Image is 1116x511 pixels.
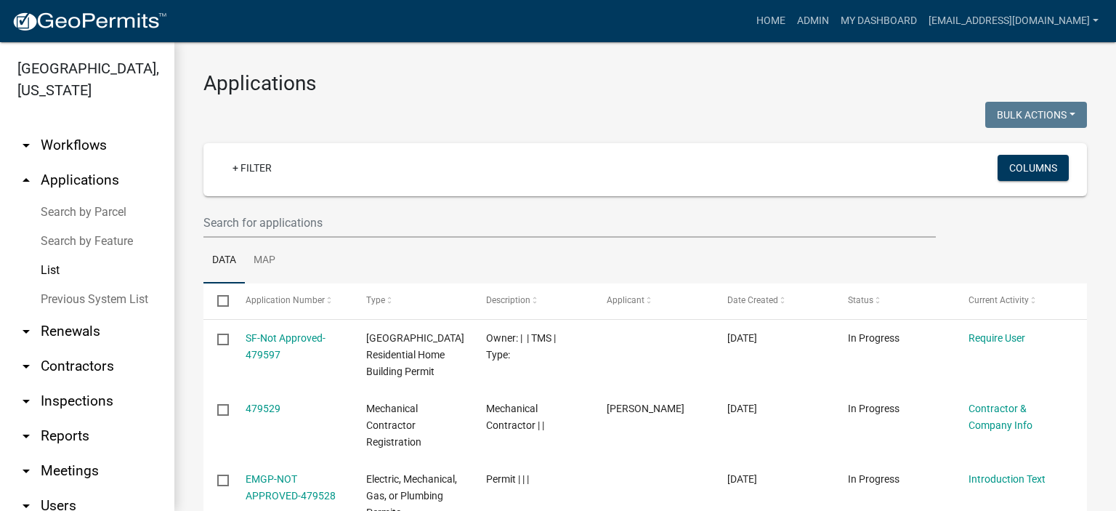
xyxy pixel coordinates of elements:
[246,332,325,361] a: SF-Not Approved-479597
[17,427,35,445] i: arrow_drop_down
[17,358,35,375] i: arrow_drop_down
[17,137,35,154] i: arrow_drop_down
[486,473,529,485] span: Permit | | |
[17,323,35,340] i: arrow_drop_down
[955,283,1075,318] datatable-header-cell: Current Activity
[923,7,1104,35] a: [EMAIL_ADDRESS][DOMAIN_NAME]
[727,473,757,485] span: 09/16/2025
[352,283,472,318] datatable-header-cell: Type
[486,332,556,361] span: Owner: | | TMS | Type:
[593,283,713,318] datatable-header-cell: Applicant
[366,295,385,305] span: Type
[486,403,544,431] span: Mechanical Contractor | |
[221,155,283,181] a: + Filter
[751,7,791,35] a: Home
[969,473,1046,485] a: Introduction Text
[231,283,352,318] datatable-header-cell: Application Number
[727,403,757,414] span: 09/16/2025
[366,403,421,448] span: Mechanical Contractor Registration
[203,208,936,238] input: Search for applications
[848,473,899,485] span: In Progress
[203,238,245,284] a: Data
[486,295,530,305] span: Description
[246,403,280,414] a: 479529
[727,295,778,305] span: Date Created
[246,473,336,502] a: EMGP-NOT APPROVED-479528
[834,283,955,318] datatable-header-cell: Status
[713,283,834,318] datatable-header-cell: Date Created
[969,295,1029,305] span: Current Activity
[246,295,325,305] span: Application Number
[17,393,35,410] i: arrow_drop_down
[969,332,1025,344] a: Require User
[607,403,684,414] span: Michael Binninger
[17,172,35,189] i: arrow_drop_up
[791,7,835,35] a: Admin
[848,332,899,344] span: In Progress
[848,403,899,414] span: In Progress
[985,102,1087,128] button: Bulk Actions
[848,295,873,305] span: Status
[203,71,1087,96] h3: Applications
[17,462,35,480] i: arrow_drop_down
[998,155,1069,181] button: Columns
[835,7,923,35] a: My Dashboard
[366,332,464,377] span: Abbeville County Residential Home Building Permit
[245,238,284,284] a: Map
[607,295,644,305] span: Applicant
[203,283,231,318] datatable-header-cell: Select
[727,332,757,344] span: 09/16/2025
[969,403,1032,431] a: Contractor & Company Info
[472,283,593,318] datatable-header-cell: Description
